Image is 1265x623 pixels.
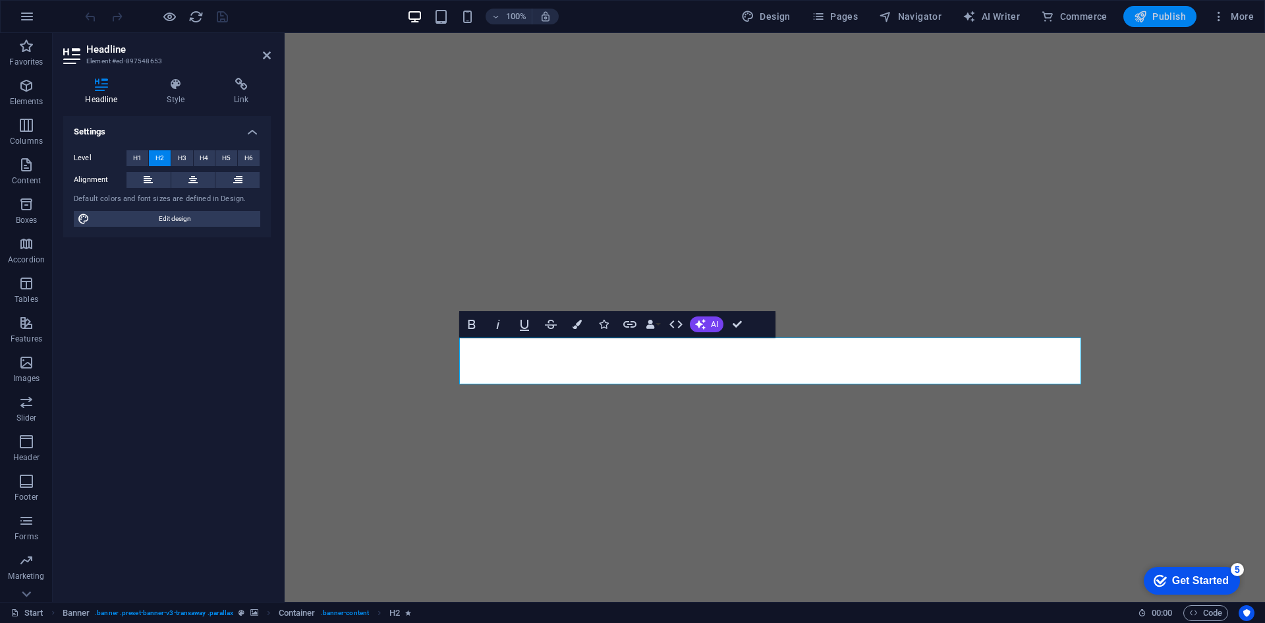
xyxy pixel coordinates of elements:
label: Alignment [74,172,126,188]
button: Edit design [74,211,260,227]
button: Bold (Ctrl+B) [459,311,484,338]
p: Footer [14,492,38,502]
i: This element contains a background [250,609,258,616]
p: Tables [14,294,38,305]
span: H3 [178,150,186,166]
i: Element contains an animation [405,609,411,616]
button: Publish [1123,6,1196,27]
p: Content [12,175,41,186]
button: Italic (Ctrl+I) [486,311,511,338]
i: Reload page [188,9,204,24]
h4: Style [145,78,212,105]
button: Design [736,6,796,27]
h6: 100% [505,9,526,24]
button: 100% [486,9,532,24]
i: On resize automatically adjust zoom level to fit chosen device. [540,11,551,22]
span: H6 [244,150,253,166]
p: Images [13,373,40,384]
button: Underline (Ctrl+U) [512,311,537,338]
div: Get Started [36,15,92,26]
span: Code [1189,605,1222,621]
button: H5 [215,150,237,166]
nav: breadcrumb [63,605,412,621]
span: AI Writer [963,10,1020,23]
button: AI [690,316,723,332]
i: This element is a customizable preset [239,609,244,616]
span: Click to select. Double-click to edit [389,605,400,621]
button: Strikethrough [538,311,563,338]
button: AI Writer [957,6,1025,27]
p: Forms [14,531,38,542]
button: Confirm (Ctrl+⏎) [725,311,750,338]
p: Features [11,334,42,344]
button: H1 [126,150,148,166]
button: Navigator [874,6,947,27]
button: More [1207,6,1259,27]
div: Get Started 5 items remaining, 0% complete [7,7,103,34]
div: Design (Ctrl+Alt+Y) [736,6,796,27]
span: Navigator [879,10,942,23]
p: Marketing [8,571,44,581]
h6: Session time [1138,605,1173,621]
h4: Link [212,78,271,105]
label: Level [74,150,126,166]
a: Click to cancel selection. Double-click to open Pages [11,605,43,621]
p: Accordion [8,254,45,265]
span: . banner-content [321,605,369,621]
button: H3 [171,150,193,166]
button: Colors [565,311,590,338]
button: Data Bindings [644,311,662,338]
button: Pages [806,6,863,27]
span: Publish [1134,10,1186,23]
span: More [1212,10,1254,23]
span: 00 00 [1152,605,1172,621]
span: Design [741,10,791,23]
button: H2 [149,150,171,166]
h3: Element #ed-897548653 [86,55,244,67]
h4: Settings [63,116,271,140]
h4: Headline [63,78,145,105]
div: 5 [94,3,107,16]
p: Boxes [16,215,38,225]
h2: Headline [86,44,271,55]
span: Click to select. Double-click to edit [63,605,90,621]
button: Commerce [1036,6,1113,27]
div: Default colors and font sizes are defined in Design. [74,194,260,205]
button: Link [617,311,642,338]
button: Icons [591,311,616,338]
p: Favorites [9,57,43,67]
span: Click to select. Double-click to edit [279,605,316,621]
p: Slider [16,413,37,423]
span: . banner .preset-banner-v3-transaway .parallax [95,605,233,621]
p: Columns [10,136,43,146]
p: Elements [10,96,43,107]
span: H4 [200,150,208,166]
button: HTML [663,311,689,338]
button: Usercentrics [1239,605,1254,621]
span: Edit design [94,211,256,227]
span: AI [711,320,718,328]
span: H2 [155,150,164,166]
span: H1 [133,150,142,166]
p: Header [13,452,40,463]
button: H6 [238,150,260,166]
button: H4 [194,150,215,166]
span: Commerce [1041,10,1108,23]
span: H5 [222,150,231,166]
button: Code [1183,605,1228,621]
span: Pages [812,10,858,23]
button: reload [188,9,204,24]
button: Click here to leave preview mode and continue editing [161,9,177,24]
span: : [1161,608,1163,618]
